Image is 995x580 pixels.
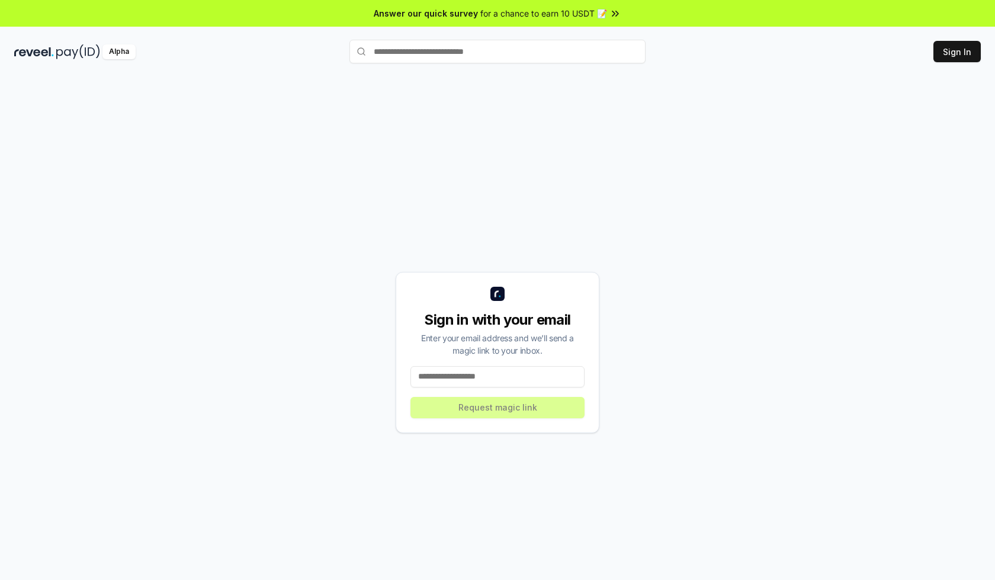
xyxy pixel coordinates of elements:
[490,287,505,301] img: logo_small
[56,44,100,59] img: pay_id
[933,41,981,62] button: Sign In
[410,332,585,357] div: Enter your email address and we’ll send a magic link to your inbox.
[14,44,54,59] img: reveel_dark
[102,44,136,59] div: Alpha
[480,7,607,20] span: for a chance to earn 10 USDT 📝
[410,310,585,329] div: Sign in with your email
[374,7,478,20] span: Answer our quick survey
